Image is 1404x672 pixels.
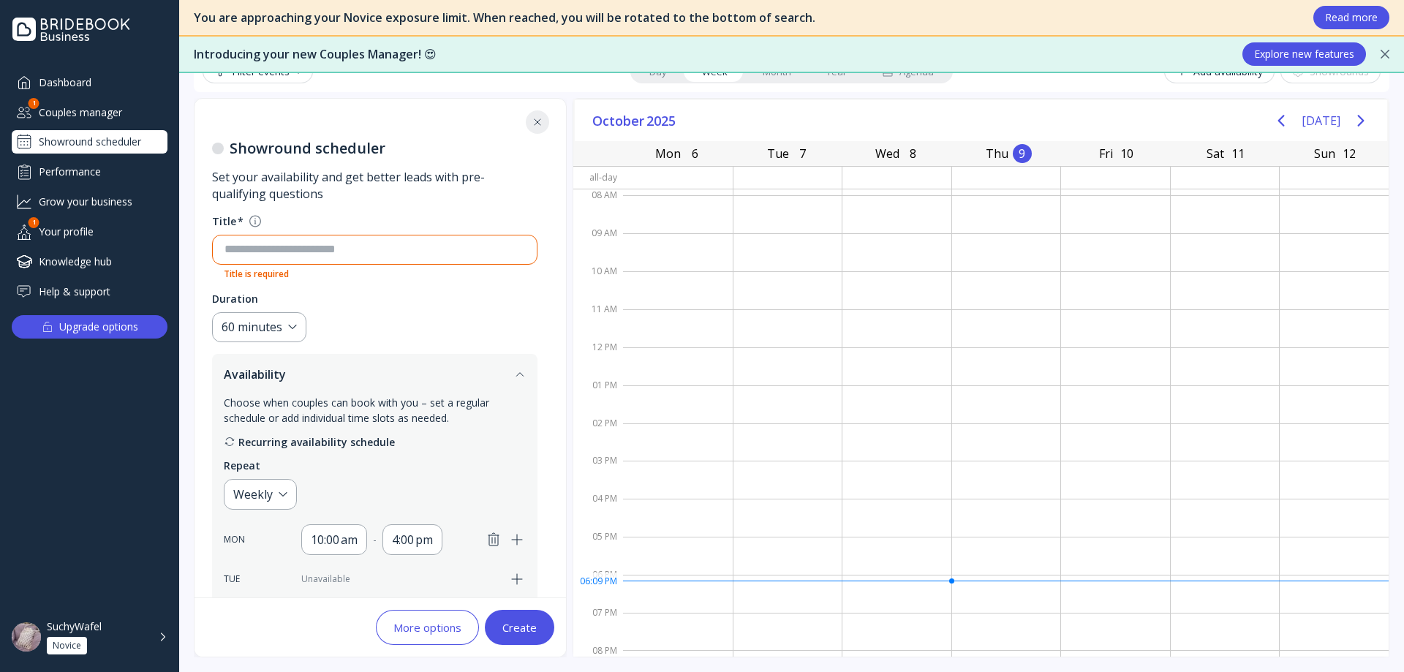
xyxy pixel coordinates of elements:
div: Explore new features [1254,48,1354,60]
div: Couples manager [12,100,167,124]
div: Title [212,214,236,229]
div: 07 PM [573,604,623,642]
div: Duration [212,292,258,306]
div: 10:00 am [311,531,358,548]
div: 11 [1228,144,1248,163]
button: Previous page [1267,106,1296,135]
div: 12 [1340,144,1359,163]
div: Showrounds [1292,66,1369,78]
a: Grow your business [12,189,167,214]
div: - [373,532,377,547]
div: 12 PM [573,339,623,377]
button: [DATE] [1302,107,1340,134]
div: More options [393,622,461,633]
button: More options [376,610,479,645]
span: October [592,110,646,132]
div: 60 minutes [222,319,282,336]
img: dpr=1,fit=cover,g=face,w=48,h=48 [12,622,41,652]
div: Set your availability and get better leads with pre-qualifying questions [212,169,537,203]
div: 03 PM [573,452,623,490]
div: Novice [53,640,81,652]
div: 7 [793,144,812,163]
button: Create [485,610,554,645]
div: Repeat [224,458,260,473]
div: 8 [904,144,923,163]
div: 10 AM [573,263,623,301]
div: Weekly [233,486,273,503]
div: Choose when couples can book with you – set a regular schedule or add individual time slots as ne... [224,395,526,426]
div: Introducing your new Couples Manager! 😍 [194,46,1228,63]
div: Your profile [12,219,167,243]
h5: Showround scheduler [212,140,537,157]
div: 1 [29,217,39,228]
a: Performance [12,159,167,184]
div: 6 [685,144,704,163]
div: Recurring availability schedule [224,434,526,450]
div: MON [224,533,246,546]
a: Your profile1 [12,219,167,243]
div: SuchyWafel [47,620,102,633]
div: Thu [981,143,1013,164]
a: Couples manager1 [12,100,167,124]
div: Sat [1202,143,1228,164]
div: 05 PM [573,528,623,566]
div: Mon [651,143,685,164]
div: 08 PM [573,642,623,660]
div: Filter events [214,66,301,78]
button: Explore new features [1242,42,1366,66]
div: 09 AM [573,224,623,263]
div: 4:00 pm [392,531,433,548]
div: 04 PM [573,490,623,528]
button: Availability [212,354,537,395]
a: Knowledge hub [12,249,167,273]
div: Unavailable [301,573,499,586]
div: Sun [1310,143,1340,164]
button: Next page [1346,106,1375,135]
div: 01 PM [573,377,623,415]
p: Title is required [212,265,537,280]
div: Upgrade options [59,317,138,337]
a: Help & support [12,279,167,303]
button: Upgrade options [12,315,167,339]
div: You are approaching your Novice exposure limit. When reached, you will be rotated to the bottom o... [194,10,1299,26]
div: Create [502,622,537,633]
button: Read more [1313,6,1389,29]
div: All-day [573,167,623,188]
div: Read more [1325,12,1378,23]
button: October2025 [586,110,684,132]
div: 9 [1013,144,1032,163]
span: 2025 [646,110,678,132]
a: Dashboard [12,70,167,94]
div: 02 PM [573,415,623,453]
div: 11 AM [573,301,623,339]
a: Showround scheduler [12,130,167,154]
div: 06 PM [573,566,623,604]
div: 1 [29,98,39,109]
div: Tue [763,143,793,164]
div: Wed [871,143,904,164]
div: 08 AM [573,186,623,224]
div: TUE [224,573,246,586]
div: Fri [1095,143,1117,164]
div: Add availability [1176,66,1263,78]
div: 10 [1117,144,1136,163]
